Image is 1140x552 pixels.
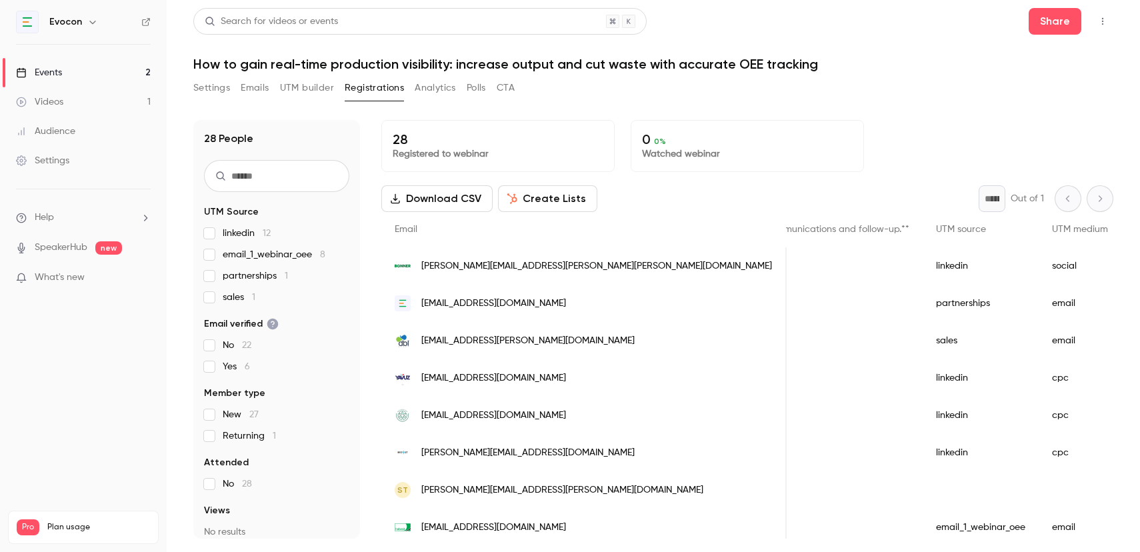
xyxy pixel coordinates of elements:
span: Member type [204,387,265,400]
span: 0 % [654,137,666,146]
span: 12 [263,229,271,238]
img: yavuz.ba [395,370,411,386]
span: UTM medium [1052,225,1108,234]
p: No results [204,525,349,539]
span: 27 [249,410,259,419]
div: Videos [16,95,63,109]
img: dbl-group.com [395,333,411,349]
p: Out of 1 [1011,192,1044,205]
span: [PERSON_NAME][EMAIL_ADDRESS][DOMAIN_NAME] [421,446,635,460]
span: 22 [242,341,251,350]
p: 28 [393,131,603,147]
button: Registrations [345,77,404,99]
span: partnerships [223,269,288,283]
span: Email verified [204,317,279,331]
span: Email [395,225,417,234]
span: What's new [35,271,85,285]
span: 28 [242,479,252,489]
span: Plan usage [47,522,150,533]
h6: Evocon [49,15,82,29]
p: Watched webinar [642,147,853,161]
img: biovast.lt [395,445,411,461]
span: New [223,408,259,421]
div: Settings [16,154,69,167]
div: cpc [1039,397,1121,434]
span: Yes [223,360,250,373]
button: Settings [193,77,230,99]
button: Polls [467,77,486,99]
span: Help [35,211,54,225]
span: [EMAIL_ADDRESS][DOMAIN_NAME] [421,371,566,385]
span: [EMAIL_ADDRESS][PERSON_NAME][DOMAIN_NAME] [421,334,635,348]
span: 1 [285,271,288,281]
img: Evocon [17,11,38,33]
button: Emails [241,77,269,99]
div: cpc [1039,359,1121,397]
span: UTM Source [204,205,259,219]
span: No [223,339,251,352]
span: [EMAIL_ADDRESS][DOMAIN_NAME] [421,409,566,423]
img: bosnaplod.ba [395,407,411,423]
h1: How to gain real-time production visibility: increase output and cut waste with accurate OEE trac... [193,56,1113,72]
span: ST [397,484,408,496]
button: Share [1029,8,1081,35]
button: UTM builder [280,77,334,99]
div: linkedin [923,397,1039,434]
div: email [1039,509,1121,546]
div: Audience [16,125,75,138]
div: linkedin [923,359,1039,397]
img: evocon.com [395,295,411,311]
span: linkedin [223,227,271,240]
img: bonner.ie [395,258,411,274]
span: Attended [204,456,249,469]
span: 1 [273,431,276,441]
img: habasit.com [395,519,411,535]
span: sales [223,291,255,304]
div: sales [923,322,1039,359]
span: No [223,477,252,491]
p: 0 [642,131,853,147]
span: Pro [17,519,39,535]
span: 1 [252,293,255,302]
span: 6 [245,362,250,371]
div: email [1039,322,1121,359]
span: [EMAIL_ADDRESS][DOMAIN_NAME] [421,521,566,535]
button: CTA [497,77,515,99]
span: [EMAIL_ADDRESS][DOMAIN_NAME] [421,297,566,311]
div: linkedin [923,434,1039,471]
span: 8 [320,250,325,259]
span: Views [204,504,230,517]
button: Download CSV [381,185,493,212]
div: email [1039,285,1121,322]
span: email_1_webinar_oee [223,248,325,261]
button: Create Lists [498,185,597,212]
span: [PERSON_NAME][EMAIL_ADDRESS][PERSON_NAME][PERSON_NAME][DOMAIN_NAME] [421,259,772,273]
span: UTM source [936,225,986,234]
li: help-dropdown-opener [16,211,151,225]
h1: 28 People [204,131,253,147]
div: linkedin [923,247,1039,285]
span: [PERSON_NAME][EMAIL_ADDRESS][PERSON_NAME][DOMAIN_NAME] [421,483,703,497]
span: new [95,241,122,255]
div: email_1_webinar_oee [923,509,1039,546]
div: cpc [1039,434,1121,471]
span: Returning [223,429,276,443]
iframe: Noticeable Trigger [135,272,151,284]
div: partnerships [923,285,1039,322]
div: Search for videos or events [205,15,338,29]
a: SpeakerHub [35,241,87,255]
div: social [1039,247,1121,285]
div: Events [16,66,62,79]
button: Analytics [415,77,456,99]
p: Registered to webinar [393,147,603,161]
